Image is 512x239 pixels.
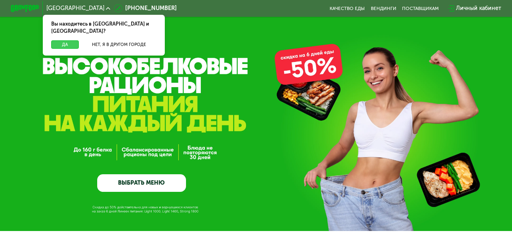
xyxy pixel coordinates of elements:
a: Вендинги [371,6,396,11]
div: поставщикам [402,6,439,11]
a: Качество еды [330,6,365,11]
div: Личный кабинет [456,4,501,12]
button: Нет, я в другом городе [82,40,156,49]
a: [PHONE_NUMBER] [114,4,177,12]
span: [GEOGRAPHIC_DATA] [46,6,104,11]
a: ВЫБРАТЬ МЕНЮ [97,174,186,192]
div: Вы находитесь в [GEOGRAPHIC_DATA] и [GEOGRAPHIC_DATA]? [43,15,165,40]
button: Да [51,40,79,49]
